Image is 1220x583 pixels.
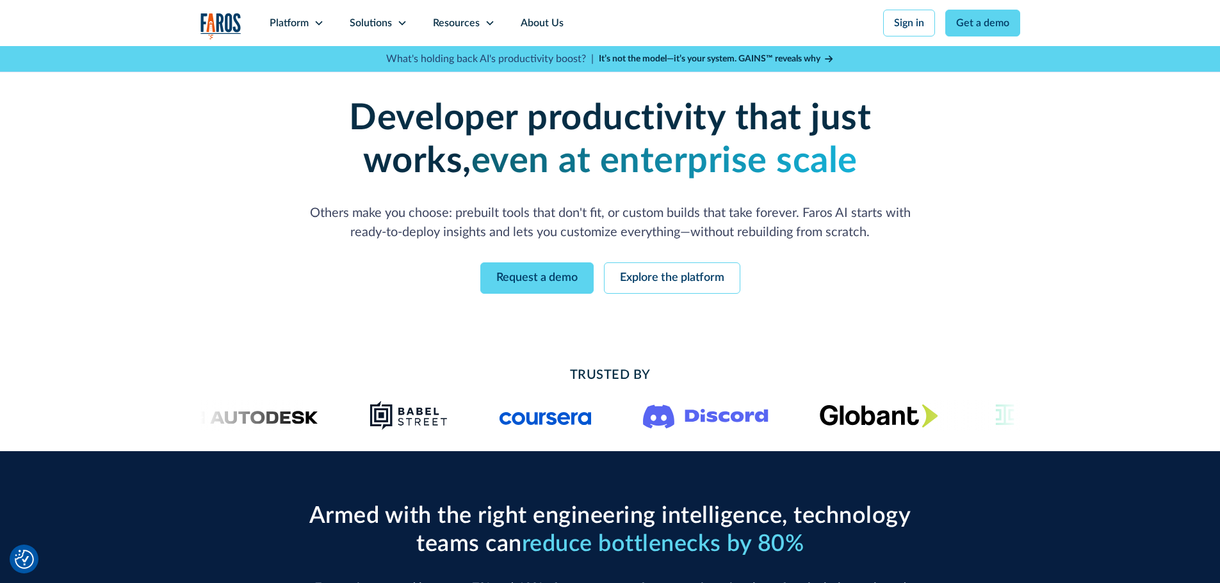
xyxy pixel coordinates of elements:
[604,262,740,294] a: Explore the platform
[599,54,820,63] strong: It’s not the model—it’s your system. GAINS™ reveals why
[433,15,480,31] div: Resources
[200,13,241,39] img: Logo of the analytics and reporting company Faros.
[303,502,918,557] h2: Armed with the right engineering intelligence, technology teams can
[883,10,935,36] a: Sign in
[480,262,594,294] a: Request a demo
[185,407,318,424] img: Logo of the design software company Autodesk.
[522,532,804,555] span: reduce bottlenecks by 80%
[349,100,871,179] strong: Developer productivity that just works,
[303,204,918,242] p: Others make you choose: prebuilt tools that don't fit, or custom builds that take forever. Faros ...
[370,400,448,431] img: Babel Street logo png
[303,365,918,385] h2: Trusted By
[270,15,309,31] div: Platform
[15,550,34,569] button: Cookie Settings
[500,405,592,426] img: Logo of the online learning platform Coursera.
[15,550,34,569] img: Revisit consent button
[820,404,938,427] img: Globant's logo
[386,51,594,67] p: What's holding back AI's productivity boost? |
[599,52,834,66] a: It’s not the model—it’s your system. GAINS™ reveals why
[471,143,858,179] strong: even at enterprise scale
[945,10,1020,36] a: Get a demo
[350,15,392,31] div: Solutions
[200,13,241,39] a: home
[643,402,769,429] img: Logo of the communication platform Discord.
